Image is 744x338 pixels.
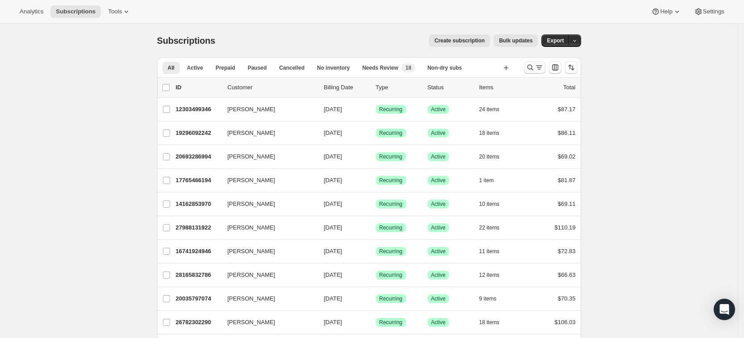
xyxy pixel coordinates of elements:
span: Subscriptions [157,36,216,46]
span: 12 items [479,271,499,279]
span: $106.03 [555,319,576,325]
button: 12 items [479,269,509,281]
div: 14162853970[PERSON_NAME][DATE]SuccessRecurringSuccessActive10 items$69.11 [176,198,576,210]
button: Sort the results [565,61,578,74]
button: Help [646,5,686,18]
button: [PERSON_NAME] [222,102,312,117]
span: Active [431,106,446,113]
button: Search and filter results [524,61,545,74]
button: [PERSON_NAME] [222,268,312,282]
span: Settings [703,8,724,15]
span: [DATE] [324,248,342,255]
span: Active [187,64,203,71]
div: 27988131922[PERSON_NAME][DATE]SuccessRecurringSuccessActive22 items$110.19 [176,221,576,234]
span: [PERSON_NAME] [228,152,275,161]
span: Recurring [379,271,403,279]
div: 20035797074[PERSON_NAME][DATE]SuccessRecurringSuccessActive9 items$70.35 [176,292,576,305]
p: 19296092242 [176,129,220,138]
span: Bulk updates [499,37,532,44]
span: [PERSON_NAME] [228,105,275,114]
span: [DATE] [324,153,342,160]
span: Needs Review [362,64,399,71]
p: 28165832786 [176,271,220,280]
div: Type [376,83,420,92]
span: $69.02 [558,153,576,160]
span: [PERSON_NAME] [228,271,275,280]
button: 10 items [479,198,509,210]
span: 11 items [479,248,499,255]
span: Tools [108,8,122,15]
span: Prepaid [216,64,235,71]
button: 20 items [479,150,509,163]
p: Customer [228,83,317,92]
div: 20693286994[PERSON_NAME][DATE]SuccessRecurringSuccessActive20 items$69.02 [176,150,576,163]
div: IDCustomerBilling DateTypeStatusItemsTotal [176,83,576,92]
div: Items [479,83,524,92]
button: Customize table column order and visibility [549,61,561,74]
span: [DATE] [324,106,342,113]
span: 18 items [479,129,499,137]
button: 24 items [479,103,509,116]
div: 26782302290[PERSON_NAME][DATE]SuccessRecurringSuccessActive18 items$106.03 [176,316,576,329]
span: [PERSON_NAME] [228,318,275,327]
span: [DATE] [324,271,342,278]
span: Recurring [379,200,403,208]
button: Create new view [499,62,513,74]
button: 9 items [479,292,507,305]
span: Active [431,224,446,231]
button: Subscriptions [50,5,101,18]
span: Recurring [379,177,403,184]
p: 20693286994 [176,152,220,161]
div: 17765466194[PERSON_NAME][DATE]SuccessRecurringSuccessActive1 item$81.87 [176,174,576,187]
span: Recurring [379,224,403,231]
span: [DATE] [324,129,342,136]
span: $110.19 [555,224,576,231]
button: 11 items [479,245,509,258]
p: 27988131922 [176,223,220,232]
p: 17765466194 [176,176,220,185]
span: 18 items [479,319,499,326]
span: $72.83 [558,248,576,255]
div: 28165832786[PERSON_NAME][DATE]SuccessRecurringSuccessActive12 items$66.63 [176,269,576,281]
p: Status [428,83,472,92]
p: 20035797074 [176,294,220,303]
span: Non-dry subs [428,64,462,71]
span: Recurring [379,319,403,326]
button: 18 items [479,316,509,329]
span: $66.63 [558,271,576,278]
span: $86.11 [558,129,576,136]
p: Total [563,83,575,92]
button: [PERSON_NAME] [222,244,312,259]
button: [PERSON_NAME] [222,221,312,235]
span: [PERSON_NAME] [228,223,275,232]
span: Active [431,153,446,160]
span: $81.87 [558,177,576,184]
div: 19296092242[PERSON_NAME][DATE]SuccessRecurringSuccessActive18 items$86.11 [176,127,576,139]
span: [DATE] [324,200,342,207]
span: [PERSON_NAME] [228,247,275,256]
span: [DATE] [324,295,342,302]
p: 14162853970 [176,200,220,209]
span: [DATE] [324,224,342,231]
span: Help [660,8,672,15]
span: 9 items [479,295,497,302]
button: [PERSON_NAME] [222,150,312,164]
span: Recurring [379,248,403,255]
span: [PERSON_NAME] [228,176,275,185]
span: Recurring [379,153,403,160]
span: No inventory [317,64,349,71]
span: Analytics [20,8,43,15]
span: Active [431,200,446,208]
span: 22 items [479,224,499,231]
span: $70.35 [558,295,576,302]
div: 12303499346[PERSON_NAME][DATE]SuccessRecurringSuccessActive24 items$87.17 [176,103,576,116]
span: [DATE] [324,177,342,184]
span: Recurring [379,129,403,137]
button: Tools [103,5,136,18]
span: [DATE] [324,319,342,325]
span: Create subscription [434,37,485,44]
div: 16741924946[PERSON_NAME][DATE]SuccessRecurringSuccessActive11 items$72.83 [176,245,576,258]
span: Subscriptions [56,8,96,15]
span: $69.11 [558,200,576,207]
p: 12303499346 [176,105,220,114]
